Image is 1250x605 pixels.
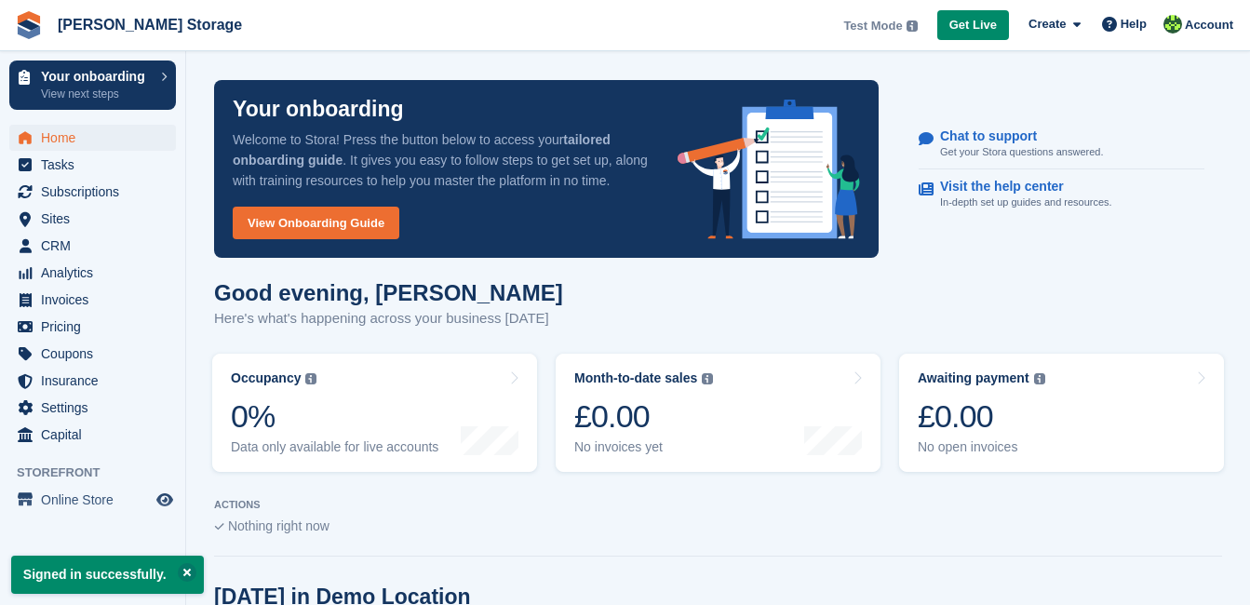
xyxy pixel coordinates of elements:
div: Occupancy [231,370,301,386]
span: Insurance [41,368,153,394]
div: £0.00 [918,397,1045,436]
span: Tasks [41,152,153,178]
a: menu [9,314,176,340]
p: Get your Stora questions answered. [940,144,1103,160]
img: stora-icon-8386f47178a22dfd0bd8f6a31ec36ba5ce8667c1dd55bd0f319d3a0aa187defe.svg [15,11,43,39]
span: Nothing right now [228,518,329,533]
img: icon-info-grey-7440780725fd019a000dd9b08b2336e03edf1995a4989e88bcd33f0948082b44.svg [702,373,713,384]
p: Your onboarding [233,99,404,120]
a: View Onboarding Guide [233,207,399,239]
a: menu [9,152,176,178]
a: Get Live [937,10,1009,41]
a: menu [9,368,176,394]
span: Storefront [17,464,185,482]
a: Visit the help center In-depth set up guides and resources. [919,169,1204,220]
p: ACTIONS [214,499,1222,511]
a: menu [9,395,176,421]
p: Your onboarding [41,70,152,83]
p: Welcome to Stora! Press the button below to access your . It gives you easy to follow steps to ge... [233,129,648,191]
span: Invoices [41,287,153,313]
a: menu [9,487,176,513]
p: View next steps [41,86,152,102]
a: Month-to-date sales £0.00 No invoices yet [556,354,880,472]
div: Awaiting payment [918,370,1029,386]
img: icon-info-grey-7440780725fd019a000dd9b08b2336e03edf1995a4989e88bcd33f0948082b44.svg [907,20,918,32]
span: Sites [41,206,153,232]
a: menu [9,287,176,313]
span: Online Store [41,487,153,513]
a: menu [9,422,176,448]
h1: Good evening, [PERSON_NAME] [214,280,563,305]
span: Pricing [41,314,153,340]
a: Awaiting payment £0.00 No open invoices [899,354,1224,472]
span: Capital [41,422,153,448]
div: Month-to-date sales [574,370,697,386]
img: onboarding-info-6c161a55d2c0e0a8cae90662b2fe09162a5109e8cc188191df67fb4f79e88e88.svg [678,100,860,239]
img: blank_slate_check_icon-ba018cac091ee9be17c0a81a6c232d5eb81de652e7a59be601be346b1b6ddf79.svg [214,523,224,531]
span: Help [1121,15,1147,34]
a: Occupancy 0% Data only available for live accounts [212,354,537,472]
a: [PERSON_NAME] Storage [50,9,249,40]
a: menu [9,125,176,151]
div: 0% [231,397,438,436]
a: menu [9,341,176,367]
a: Preview store [154,489,176,511]
span: Account [1185,16,1233,34]
span: Coupons [41,341,153,367]
p: Visit the help center [940,179,1097,195]
span: CRM [41,233,153,259]
span: Subscriptions [41,179,153,205]
a: menu [9,206,176,232]
p: Here's what's happening across your business [DATE] [214,308,563,329]
div: No open invoices [918,439,1045,455]
span: Create [1028,15,1066,34]
img: icon-info-grey-7440780725fd019a000dd9b08b2336e03edf1995a4989e88bcd33f0948082b44.svg [1034,373,1045,384]
a: Chat to support Get your Stora questions answered. [919,119,1204,170]
p: Chat to support [940,128,1088,144]
span: Home [41,125,153,151]
img: icon-info-grey-7440780725fd019a000dd9b08b2336e03edf1995a4989e88bcd33f0948082b44.svg [305,373,316,384]
span: Settings [41,395,153,421]
img: Dalton Redpath [1163,15,1182,34]
a: Your onboarding View next steps [9,60,176,110]
a: menu [9,260,176,286]
a: menu [9,179,176,205]
span: Get Live [949,16,997,34]
span: Test Mode [843,17,902,35]
span: Analytics [41,260,153,286]
p: Signed in successfully. [11,556,204,594]
div: £0.00 [574,397,713,436]
div: No invoices yet [574,439,713,455]
p: In-depth set up guides and resources. [940,195,1112,210]
a: menu [9,233,176,259]
div: Data only available for live accounts [231,439,438,455]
